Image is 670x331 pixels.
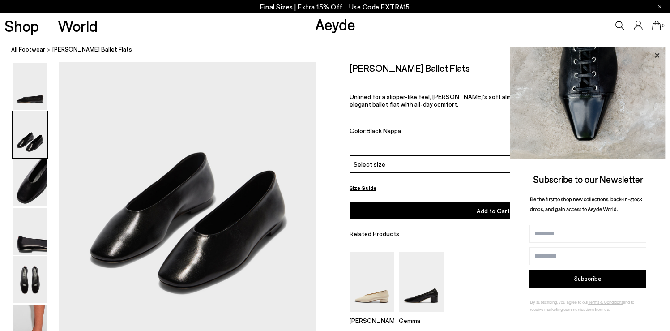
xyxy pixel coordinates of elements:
a: World [58,18,98,34]
span: Subscribe to our Newsletter [533,173,643,185]
span: 0 [661,23,666,28]
a: Aeyde [315,15,355,34]
nav: breadcrumb [11,38,670,62]
span: Select size [354,159,385,169]
span: Navigate to /collections/ss25-final-sizes [349,3,410,11]
span: Add to Cart [477,207,510,215]
img: Kirsten Ballet Flats - Image 4 [13,208,47,255]
img: Kirsten Ballet Flats - Image 5 [13,256,47,303]
a: Gemma Block Heel Pumps Gemma [399,305,444,324]
button: Add to Cart [350,202,636,219]
h2: [PERSON_NAME] Ballet Flats [350,62,470,73]
img: Kirsten Ballet Flats - Image 1 [13,63,47,110]
img: Gemma Block Heel Pumps [399,252,444,311]
span: [PERSON_NAME] Ballet Flats [52,45,132,54]
span: Black Nappa [367,127,401,134]
span: By subscribing, you agree to our [530,299,588,305]
img: Kirsten Ballet Flats - Image 3 [13,159,47,206]
span: Be the first to shop new collections, back-in-stock drops, and gain access to Aeyde World. [530,196,642,212]
a: Terms & Conditions [588,299,623,305]
img: Kirsten Ballet Flats - Image 2 [13,111,47,158]
button: Size Guide [350,182,376,193]
span: Unlined for a slipper-like feel, [PERSON_NAME]’s soft almond shape and contoured topline create a... [350,93,633,108]
a: 0 [652,21,661,30]
p: Gemma [399,316,444,324]
a: Shop [4,18,39,34]
img: Delia Low-Heeled Ballet Pumps [350,252,394,311]
span: Related Products [350,230,399,237]
a: Delia Low-Heeled Ballet Pumps [PERSON_NAME] [350,305,394,324]
button: Subscribe [529,270,646,288]
p: [PERSON_NAME] [350,316,394,324]
p: Final Sizes | Extra 15% Off [260,1,410,13]
div: Color: [350,127,539,137]
a: All Footwear [11,45,45,54]
img: ca3f721fb6ff708a270709c41d776025.jpg [510,47,666,159]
